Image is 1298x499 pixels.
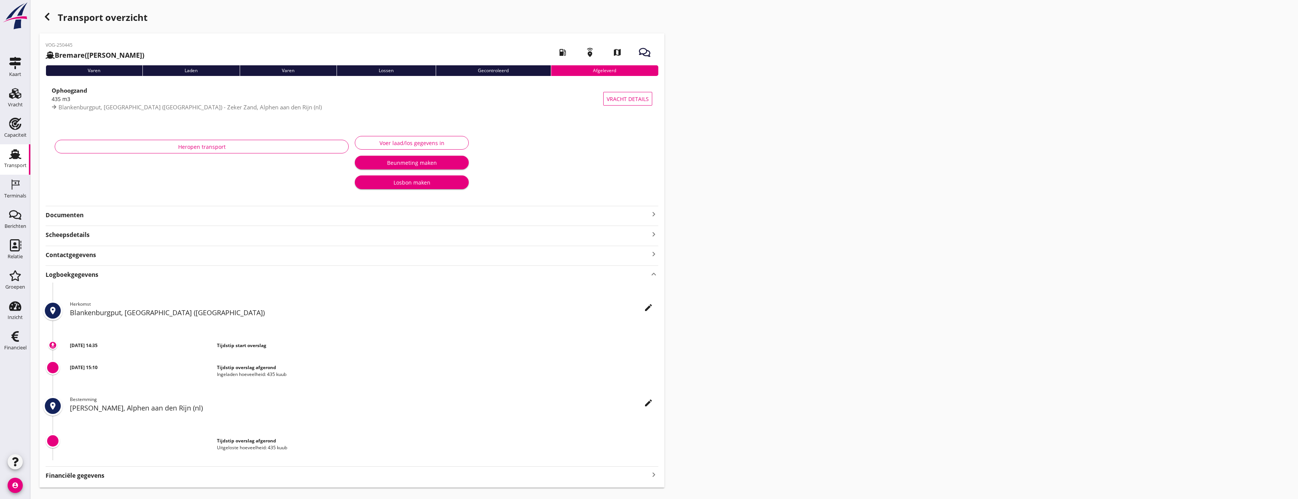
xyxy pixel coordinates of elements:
[355,136,469,150] button: Voer laad/los gegevens in
[46,251,96,259] strong: Contactgegevens
[46,471,104,480] strong: Financiële gegevens
[52,95,603,103] div: 435 m3
[70,364,98,371] strong: [DATE] 15:10
[361,178,463,186] div: Losbon maken
[55,51,85,60] strong: Bremare
[607,42,628,63] i: map
[607,95,649,103] span: Vracht details
[55,140,349,153] button: Heropen transport
[552,42,573,63] i: local_gas_station
[8,102,23,107] div: Vracht
[2,2,29,30] img: logo-small.a267ee39.svg
[58,103,322,111] span: Blankenburgput, [GEOGRAPHIC_DATA] ([GEOGRAPHIC_DATA]) - Zeker Zand, Alphen aan den Rijn (nl)
[70,396,97,403] span: Bestemming
[46,211,649,219] strong: Documenten
[48,306,57,315] i: place
[4,163,27,168] div: Transport
[603,92,652,106] button: Vracht details
[337,65,436,76] div: Lossen
[46,82,658,115] a: Ophoogzand435 m3Blankenburgput, [GEOGRAPHIC_DATA] ([GEOGRAPHIC_DATA]) - Zeker Zand, Alphen aan de...
[217,342,266,349] strong: Tijdstip start overslag
[644,303,653,312] i: edit
[9,72,21,77] div: Kaart
[142,65,240,76] div: Laden
[4,133,27,137] div: Capaciteit
[5,284,25,289] div: Groepen
[70,301,91,307] span: Herkomst
[217,364,276,371] strong: Tijdstip overslag afgerond
[649,229,658,239] i: keyboard_arrow_right
[70,342,98,349] strong: [DATE] 14:35
[4,345,27,350] div: Financieel
[8,478,23,493] i: account_circle
[46,65,142,76] div: Varen
[240,65,337,76] div: Varen
[52,87,87,94] strong: Ophoogzand
[436,65,551,76] div: Gecontroleerd
[70,308,658,318] h2: Blankenburgput, [GEOGRAPHIC_DATA] ([GEOGRAPHIC_DATA])
[40,9,664,27] div: Transport overzicht
[46,50,144,60] h2: ([PERSON_NAME])
[217,437,276,444] strong: Tijdstip overslag afgerond
[361,159,463,167] div: Beunmeting maken
[644,398,653,407] i: edit
[579,42,601,63] i: emergency_share
[8,254,23,259] div: Relatie
[46,270,98,279] strong: Logboekgegevens
[649,249,658,259] i: keyboard_arrow_right
[649,210,658,219] i: keyboard_arrow_right
[217,371,658,378] div: Ingeladen hoeveelheid: 435 kuub
[61,143,342,151] div: Heropen transport
[5,224,26,229] div: Berichten
[361,139,462,147] div: Voer laad/los gegevens in
[355,156,469,169] button: Beunmeting maken
[551,65,658,76] div: Afgeleverd
[46,42,144,49] p: VOG-250445
[4,193,26,198] div: Terminals
[48,401,57,411] i: place
[70,403,658,413] h2: [PERSON_NAME], Alphen aan den Rijn (nl)
[8,315,23,320] div: Inzicht
[649,470,658,480] i: keyboard_arrow_right
[50,342,56,348] i: download
[217,444,658,451] div: Uitgeloste hoeveelheid: 435 kuub
[355,175,469,189] button: Losbon maken
[46,231,90,239] strong: Scheepsdetails
[649,269,658,279] i: keyboard_arrow_up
